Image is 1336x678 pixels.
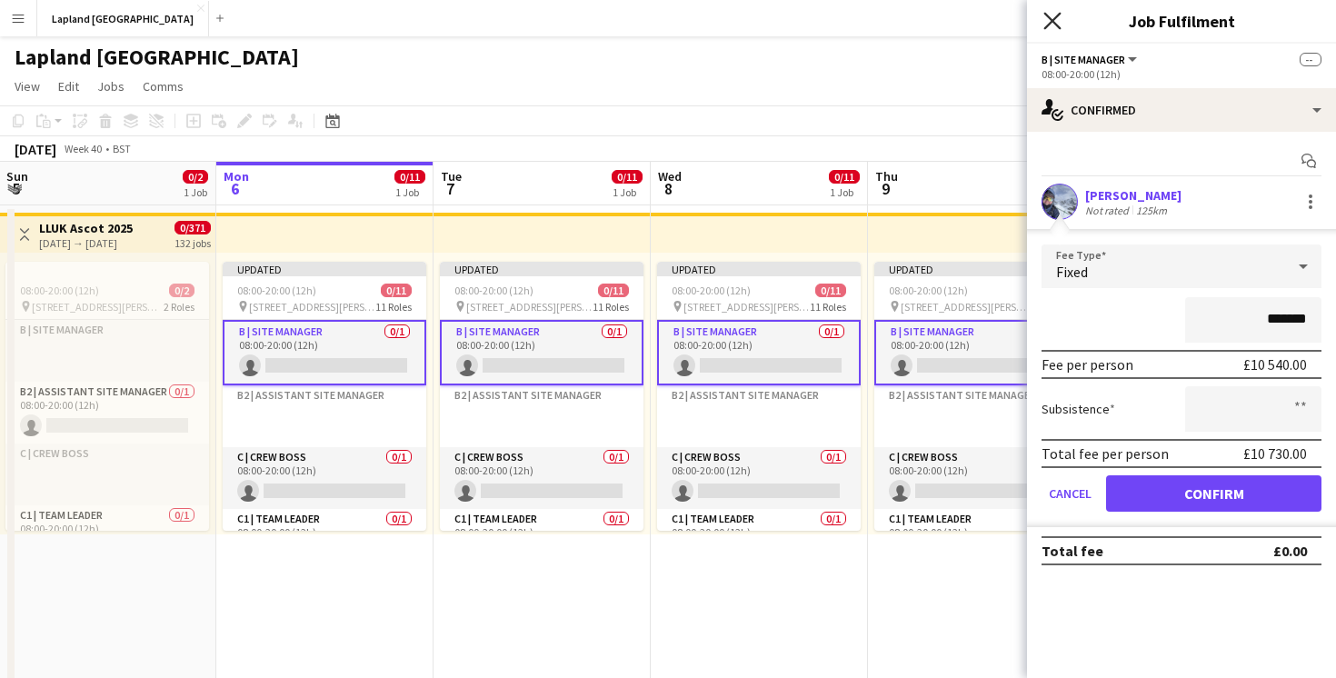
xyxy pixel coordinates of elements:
app-job-card: Updated08:00-20:00 (12h)0/11 [STREET_ADDRESS][PERSON_NAME]11 RolesB | Site Manager0/108:00-20:00 ... [874,262,1078,531]
span: Comms [143,78,184,95]
div: £0.00 [1273,542,1307,560]
div: [PERSON_NAME] [1085,187,1181,204]
div: £10 540.00 [1243,355,1307,374]
a: Comms [135,75,191,98]
span: 08:00-20:00 (12h) [237,284,316,297]
span: 8 [655,178,682,199]
span: 0/11 [394,170,425,184]
app-card-role: B | Site Manager0/108:00-20:00 (12h) [223,320,426,385]
label: Subsistence [1042,401,1115,417]
app-card-role: C1 | Team Leader0/108:00-20:00 (12h) [657,509,861,571]
span: Week 40 [60,142,105,155]
span: 0/11 [829,170,860,184]
app-card-role: C1 | Team Leader0/108:00-20:00 (12h) [874,509,1078,571]
a: Jobs [90,75,132,98]
span: 08:00-20:00 (12h) [889,284,968,297]
div: Updated [440,262,643,276]
span: Tue [441,168,462,184]
div: 1 Job [613,185,642,199]
button: B | Site Manager [1042,53,1140,66]
div: BST [113,142,131,155]
app-card-role-placeholder: B2 | Assistant Site Manager [440,385,643,447]
span: 9 [872,178,898,199]
div: 1 Job [395,185,424,199]
span: 2 Roles [164,300,194,314]
app-card-role: C1 | Team Leader0/108:00-20:00 (12h) [440,509,643,571]
div: Total fee per person [1042,444,1169,463]
app-card-role-placeholder: B2 | Assistant Site Manager [874,385,1078,447]
h3: Job Fulfilment [1027,9,1336,33]
app-card-role: C | Crew Boss0/108:00-20:00 (12h) [440,447,643,509]
app-job-card: Updated08:00-20:00 (12h)0/11 [STREET_ADDRESS][PERSON_NAME]11 RolesB | Site Manager0/108:00-20:00 ... [223,262,426,531]
span: 11 Roles [810,300,846,314]
app-card-role: C | Crew Boss0/108:00-20:00 (12h) [874,447,1078,509]
span: [STREET_ADDRESS][PERSON_NAME] [32,300,164,314]
span: 0/11 [598,284,629,297]
div: Not rated [1085,204,1132,217]
div: 1 Job [830,185,859,199]
app-job-card: Updated08:00-20:00 (12h)0/11 [STREET_ADDRESS][PERSON_NAME]11 RolesB | Site Manager0/108:00-20:00 ... [440,262,643,531]
div: 125km [1132,204,1171,217]
span: Thu [875,168,898,184]
app-job-card: 08:00-20:00 (12h)0/2 [STREET_ADDRESS][PERSON_NAME]2 RolesB | Site ManagerB2 | Assistant Site Mana... [5,262,209,531]
span: -- [1300,53,1321,66]
span: [STREET_ADDRESS][PERSON_NAME] [466,300,593,314]
span: Wed [658,168,682,184]
span: Mon [224,168,249,184]
div: 132 jobs [174,234,211,250]
a: Edit [51,75,86,98]
app-card-role: B | Site Manager0/108:00-20:00 (12h) [874,320,1078,385]
h1: Lapland [GEOGRAPHIC_DATA] [15,44,299,71]
span: 08:00-20:00 (12h) [454,284,533,297]
div: £10 730.00 [1243,444,1307,463]
span: 0/11 [612,170,643,184]
span: 0/11 [381,284,412,297]
span: 0/2 [183,170,208,184]
span: [STREET_ADDRESS][PERSON_NAME] [249,300,375,314]
div: Updated [874,262,1078,276]
span: 6 [221,178,249,199]
div: Fee per person [1042,355,1133,374]
app-job-card: Updated08:00-20:00 (12h)0/11 [STREET_ADDRESS][PERSON_NAME]11 RolesB | Site Manager0/108:00-20:00 ... [657,262,861,531]
span: [STREET_ADDRESS][PERSON_NAME] [901,300,1027,314]
button: Lapland [GEOGRAPHIC_DATA] [37,1,209,36]
app-card-role-placeholder: B | Site Manager [5,320,209,382]
span: View [15,78,40,95]
div: Updated [657,262,861,276]
app-card-role-placeholder: B2 | Assistant Site Manager [223,385,426,447]
div: Updated [223,262,426,276]
button: Confirm [1106,475,1321,512]
span: 0/371 [174,221,211,234]
span: 7 [438,178,462,199]
button: Cancel [1042,475,1099,512]
span: 11 Roles [375,300,412,314]
div: Total fee [1042,542,1103,560]
span: Sun [6,168,28,184]
app-card-role: C1 | Team Leader0/108:00-20:00 (12h) [5,505,209,567]
span: Edit [58,78,79,95]
h3: LLUK Ascot 2025 [39,220,133,236]
span: 5 [4,178,28,199]
span: Jobs [97,78,125,95]
span: 0/2 [169,284,194,297]
app-card-role: C | Crew Boss0/108:00-20:00 (12h) [657,447,861,509]
span: 0/11 [815,284,846,297]
a: View [7,75,47,98]
span: B | Site Manager [1042,53,1125,66]
app-card-role: C | Crew Boss0/108:00-20:00 (12h) [223,447,426,509]
app-card-role: C1 | Team Leader0/108:00-20:00 (12h) [223,509,426,571]
div: 08:00-20:00 (12h) [1042,67,1321,81]
div: Confirmed [1027,88,1336,132]
span: 08:00-20:00 (12h) [672,284,751,297]
div: [DATE] [15,140,56,158]
div: [DATE] → [DATE] [39,236,133,250]
span: 08:00-20:00 (12h) [20,284,99,297]
div: 1 Job [184,185,207,199]
app-card-role: B2 | Assistant Site Manager0/108:00-20:00 (12h) [5,382,209,444]
span: [STREET_ADDRESS][PERSON_NAME] [683,300,810,314]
